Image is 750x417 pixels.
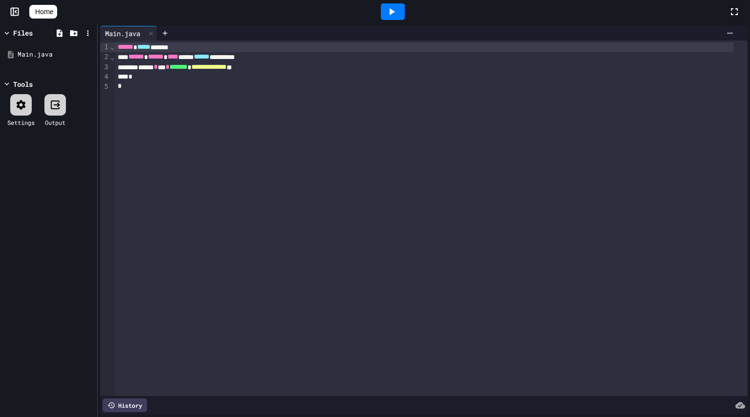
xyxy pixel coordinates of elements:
[100,52,110,62] div: 2
[103,398,147,412] div: History
[29,5,57,19] a: Home
[35,7,53,17] span: Home
[13,28,33,38] div: Files
[100,42,110,52] div: 1
[100,26,157,40] div: Main.java
[100,72,110,82] div: 4
[110,43,115,51] span: Fold line
[45,118,65,127] div: Output
[13,79,33,89] div: Tools
[110,53,115,61] span: Fold line
[100,82,110,92] div: 5
[100,28,145,39] div: Main.java
[18,50,94,60] div: Main.java
[100,62,110,72] div: 3
[7,118,35,127] div: Settings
